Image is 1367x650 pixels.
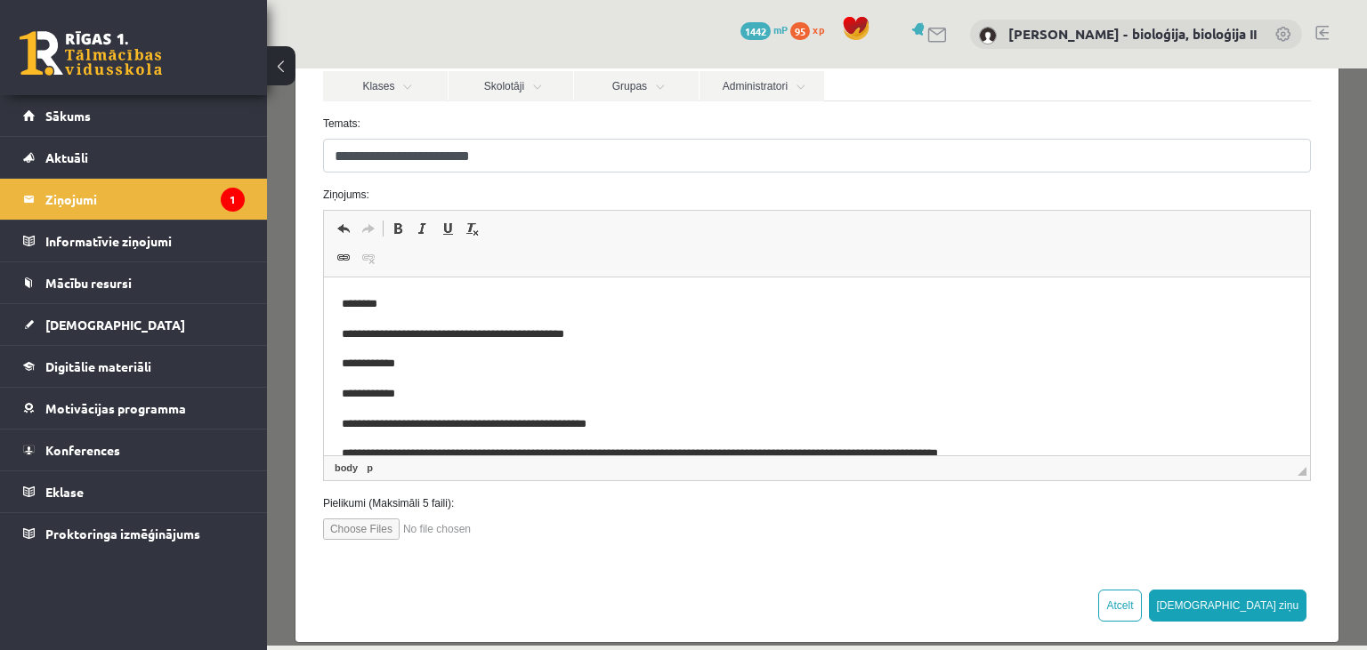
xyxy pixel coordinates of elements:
button: Atcelt [831,521,874,553]
legend: Ziņojumi [45,179,245,220]
a: Administratori [433,3,557,33]
a: body element [64,391,94,407]
a: Rīgas 1. Tālmācības vidusskola [20,31,162,76]
span: Konferences [45,442,120,458]
a: Grupas [307,3,432,33]
body: Editor, wiswyg-editor-47024861204620-1758200885-281 [18,18,968,186]
span: Motivācijas programma [45,400,186,416]
a: Italic (Ctrl+I) [143,148,168,172]
a: 1442 mP [740,22,788,36]
a: Proktoringa izmēģinājums [23,513,245,554]
a: Redo (Ctrl+Y) [89,148,114,172]
span: Eklase [45,484,84,500]
a: Eklase [23,471,245,512]
a: Aktuāli [23,137,245,178]
a: Skolotāji [182,3,306,33]
label: Temats: [43,47,1057,63]
iframe: Editor, wiswyg-editor-47024861204620-1758200885-281 [57,209,1043,387]
label: Ziņojums: [43,118,1057,134]
label: Pielikumi (Maksimāli 5 faili): [43,427,1057,443]
a: [DEMOGRAPHIC_DATA] [23,304,245,345]
legend: Informatīvie ziņojumi [45,221,245,261]
a: Informatīvie ziņojumi [23,221,245,261]
span: 1442 [740,22,771,40]
span: Sākums [45,108,91,124]
a: Bold (Ctrl+B) [118,148,143,172]
span: 95 [790,22,810,40]
a: Sākums [23,95,245,136]
a: Digitālie materiāli [23,346,245,387]
a: Konferences [23,429,245,470]
span: Aktuāli [45,149,88,165]
a: p element [96,391,109,407]
span: Mācību resursi [45,275,132,291]
a: Link (Ctrl+K) [64,178,89,201]
a: Remove Format [193,148,218,172]
a: Klases [56,3,181,33]
span: mP [773,22,788,36]
a: 95 xp [790,22,833,36]
span: Proktoringa izmēģinājums [45,526,200,542]
img: Elza Saulīte - bioloģija, bioloģija II [979,27,997,44]
span: Digitālie materiāli [45,358,151,374]
span: [DEMOGRAPHIC_DATA] [45,317,185,333]
a: Underline (Ctrl+U) [168,148,193,172]
a: Motivācijas programma [23,388,245,429]
i: 1 [221,188,245,212]
a: [PERSON_NAME] - bioloģija, bioloģija II [1008,25,1257,43]
a: Unlink [89,178,114,201]
button: [DEMOGRAPHIC_DATA] ziņu [882,521,1040,553]
span: xp [813,22,824,36]
a: Ziņojumi1 [23,179,245,220]
span: Resize [1031,398,1039,407]
a: Undo (Ctrl+Z) [64,148,89,172]
a: Mācību resursi [23,262,245,303]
